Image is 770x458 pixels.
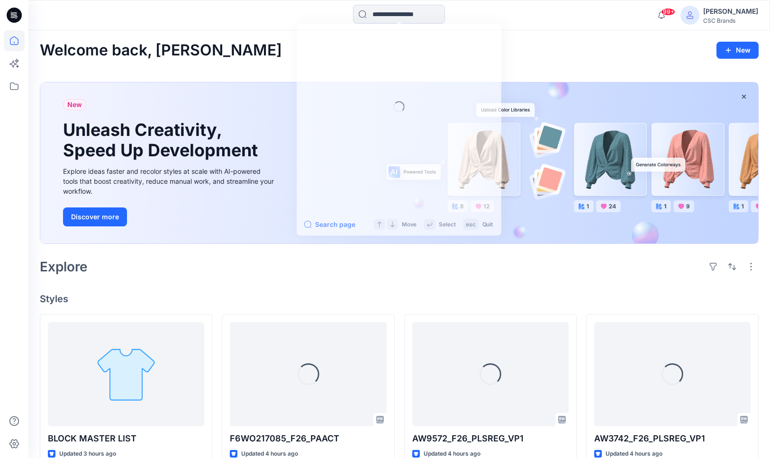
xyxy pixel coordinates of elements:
[412,432,569,445] p: AW9572_F26_PLSREG_VP1
[703,17,758,24] div: CSC Brands
[230,432,386,445] p: F6WO217085_F26_PAACT
[67,99,82,110] span: New
[40,42,282,59] h2: Welcome back, [PERSON_NAME]
[703,6,758,17] div: [PERSON_NAME]
[40,293,759,305] h4: Styles
[63,207,276,226] a: Discover more
[482,220,493,229] p: Quit
[63,166,276,196] div: Explore ideas faster and recolor styles at scale with AI-powered tools that boost creativity, red...
[63,207,127,226] button: Discover more
[716,42,759,59] button: New
[439,220,455,229] p: Select
[48,432,204,445] p: BLOCK MASTER LIST
[48,322,204,426] a: BLOCK MASTER LIST
[402,220,417,229] p: Move
[661,8,675,16] span: 99+
[686,11,694,19] svg: avatar
[304,219,355,230] button: Search page
[40,259,88,274] h2: Explore
[466,220,476,229] p: esc
[63,120,262,161] h1: Unleash Creativity, Speed Up Development
[594,432,751,445] p: AW3742_F26_PLSREG_VP1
